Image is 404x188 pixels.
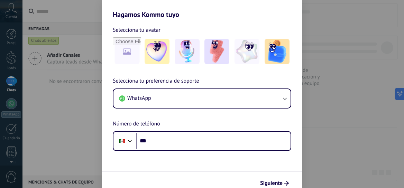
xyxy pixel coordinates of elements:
span: Selecciona tu avatar [113,26,160,35]
img: -1.jpeg [145,39,169,64]
button: WhatsApp [113,89,291,108]
span: Siguiente [260,181,283,186]
div: Mexico: + 52 [116,134,129,148]
span: WhatsApp [127,95,151,102]
img: -4.jpeg [235,39,259,64]
img: -3.jpeg [204,39,229,64]
span: Selecciona tu preferencia de soporte [113,77,199,86]
img: -2.jpeg [175,39,200,64]
span: Número de teléfono [113,120,160,129]
img: -5.jpeg [265,39,290,64]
